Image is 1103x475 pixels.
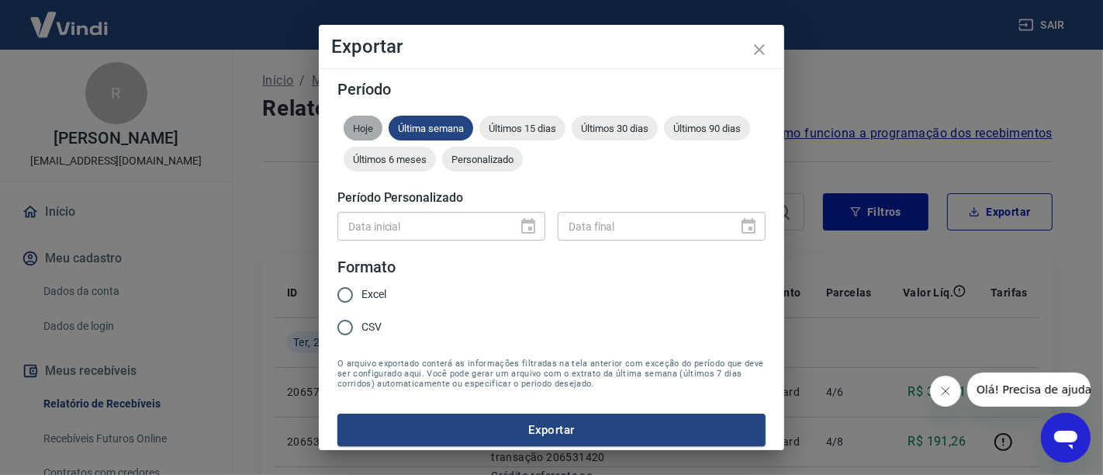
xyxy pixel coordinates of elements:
div: Última semana [389,116,473,140]
span: Última semana [389,123,473,134]
div: Últimos 90 dias [664,116,750,140]
div: Personalizado [442,147,523,172]
div: Últimos 15 dias [479,116,565,140]
span: O arquivo exportado conterá as informações filtradas na tela anterior com exceção do período que ... [337,359,766,389]
legend: Formato [337,256,396,279]
span: CSV [361,319,382,335]
span: Excel [361,286,386,303]
div: Hoje [344,116,382,140]
span: Últimos 6 meses [344,154,436,165]
span: Hoje [344,123,382,134]
span: Olá! Precisa de ajuda? [9,11,130,23]
h5: Período Personalizado [337,190,766,206]
span: Personalizado [442,154,523,165]
span: Últimos 30 dias [572,123,658,134]
h4: Exportar [331,37,772,56]
input: DD/MM/YYYY [337,212,507,241]
button: Exportar [337,414,766,446]
iframe: Mensagem da empresa [967,373,1091,407]
h5: Período [337,81,766,97]
button: close [741,31,778,68]
div: Últimos 6 meses [344,147,436,172]
span: Últimos 90 dias [664,123,750,134]
iframe: Fechar mensagem [930,376,961,407]
input: DD/MM/YYYY [558,212,727,241]
iframe: Botão para abrir a janela de mensagens [1041,413,1091,463]
span: Últimos 15 dias [479,123,565,134]
div: Últimos 30 dias [572,116,658,140]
